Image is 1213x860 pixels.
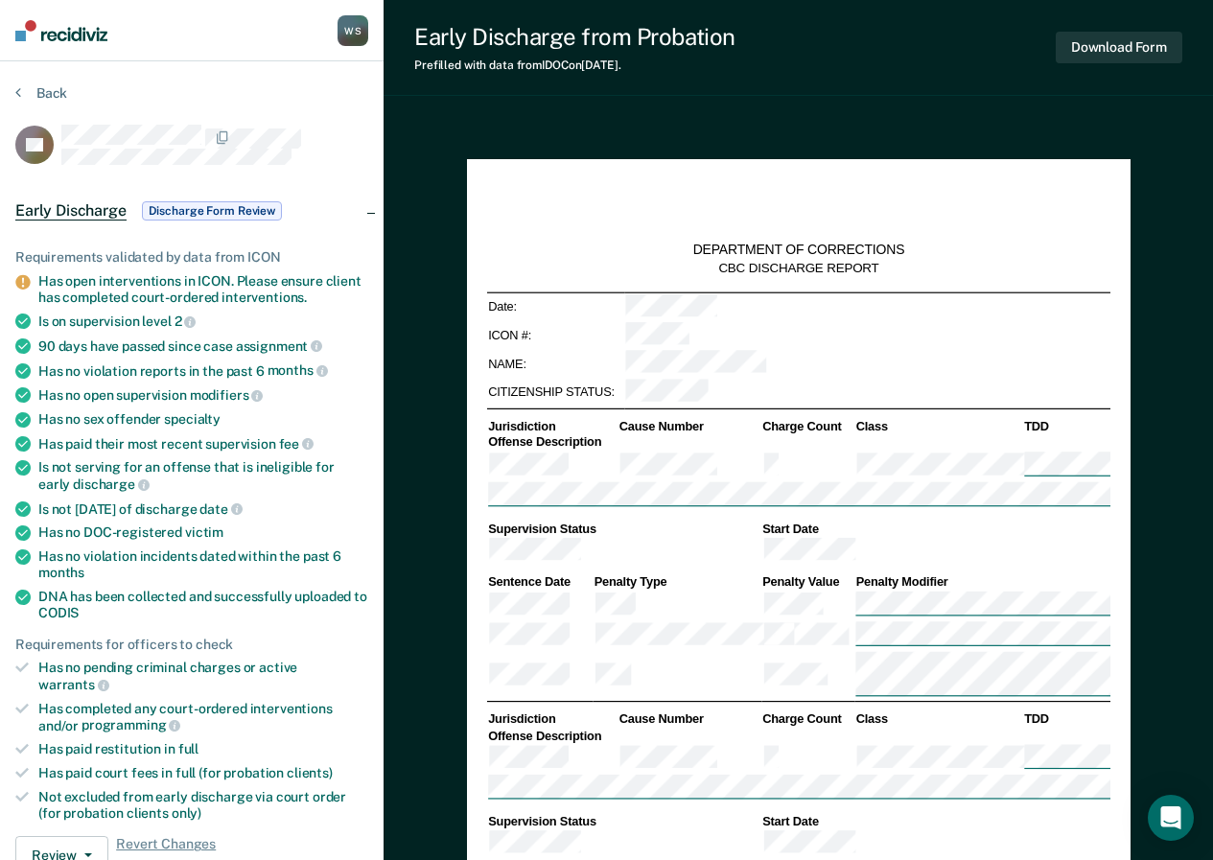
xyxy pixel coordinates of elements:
[38,459,368,492] div: Is not serving for an offense that is ineligible for early
[486,292,623,321] td: Date:
[38,524,368,541] div: Has no DOC-registered
[486,350,623,379] td: NAME:
[175,314,197,329] span: 2
[718,260,878,276] div: CBC DISCHARGE REPORT
[1056,32,1182,63] button: Download Form
[172,805,201,821] span: only)
[760,521,1109,537] th: Start Date
[618,711,760,728] th: Cause Number
[38,337,368,355] div: 90 days have passed since case
[38,500,368,518] div: Is not [DATE] of discharge
[38,273,368,306] div: Has open interventions in ICON. Please ensure client has completed court-ordered interventions.
[268,362,328,378] span: months
[486,711,618,728] th: Jurisdiction
[15,249,368,266] div: Requirements validated by data from ICON
[15,201,127,221] span: Early Discharge
[854,574,1110,591] th: Penalty Modifier
[73,476,150,492] span: discharge
[618,419,760,435] th: Cause Number
[486,574,593,591] th: Sentence Date
[854,711,1023,728] th: Class
[178,741,198,756] span: full
[38,589,368,621] div: DNA has been collected and successfully uploaded to
[38,741,368,757] div: Has paid restitution in
[486,434,618,451] th: Offense Description
[1148,795,1194,841] div: Open Intercom Messenger
[199,501,242,517] span: date
[760,813,1109,829] th: Start Date
[287,765,333,780] span: clients)
[82,717,180,732] span: programming
[1022,419,1109,435] th: TDD
[190,387,264,403] span: modifiers
[38,605,79,620] span: CODIS
[486,521,760,537] th: Supervision Status
[38,411,368,428] div: Has no sex offender
[38,789,368,822] div: Not excluded from early discharge via court order (for probation clients
[486,419,618,435] th: Jurisdiction
[38,660,368,692] div: Has no pending criminal charges or active
[486,378,623,407] td: CITIZENSHIP STATUS:
[760,711,853,728] th: Charge Count
[338,15,368,46] button: WS
[15,84,67,102] button: Back
[15,20,107,41] img: Recidiviz
[692,242,904,259] div: DEPARTMENT OF CORRECTIONS
[486,728,618,744] th: Offense Description
[185,524,223,540] span: victim
[486,321,623,350] td: ICON #:
[760,574,853,591] th: Penalty Value
[414,58,735,72] div: Prefilled with data from IDOC on [DATE] .
[38,677,109,692] span: warrants
[593,574,761,591] th: Penalty Type
[164,411,221,427] span: specialty
[1022,711,1109,728] th: TDD
[38,435,368,453] div: Has paid their most recent supervision
[38,313,368,330] div: Is on supervision level
[142,201,282,221] span: Discharge Form Review
[854,419,1023,435] th: Class
[38,565,84,580] span: months
[38,701,368,733] div: Has completed any court-ordered interventions and/or
[338,15,368,46] div: W S
[15,637,368,653] div: Requirements for officers to check
[236,338,322,354] span: assignment
[38,386,368,404] div: Has no open supervision
[486,813,760,829] th: Supervision Status
[760,419,853,435] th: Charge Count
[38,362,368,380] div: Has no violation reports in the past 6
[38,765,368,781] div: Has paid court fees in full (for probation
[279,436,314,452] span: fee
[38,548,368,581] div: Has no violation incidents dated within the past 6
[414,23,735,51] div: Early Discharge from Probation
